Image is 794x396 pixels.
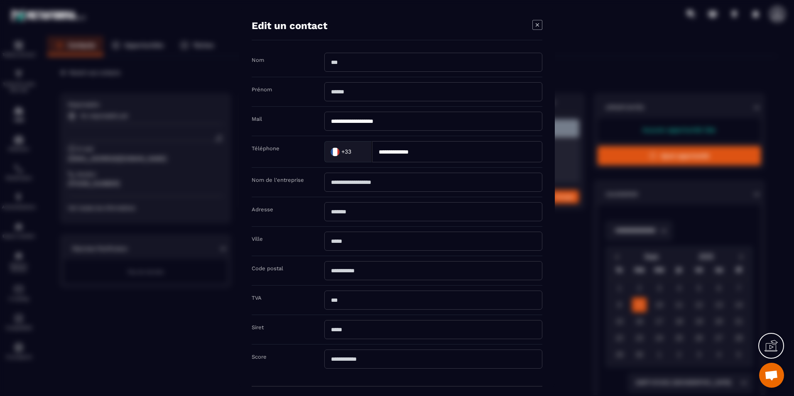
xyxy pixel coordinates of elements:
[252,236,263,242] label: Ville
[252,265,283,271] label: Code postal
[353,145,363,158] input: Search for option
[252,145,279,152] label: Téléphone
[252,206,273,213] label: Adresse
[252,324,264,330] label: Siret
[327,143,343,160] img: Country Flag
[252,177,304,183] label: Nom de l'entreprise
[252,20,327,32] h4: Edit un contact
[759,363,784,388] div: Ouvrir le chat
[252,57,264,63] label: Nom
[252,295,262,301] label: TVA
[252,116,262,122] label: Mail
[324,141,372,162] div: Search for option
[341,147,351,156] span: +33
[252,86,272,93] label: Prénom
[252,354,267,360] label: Score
